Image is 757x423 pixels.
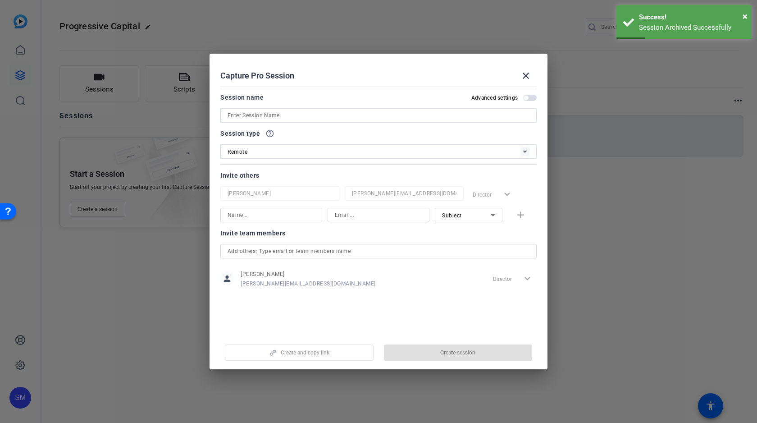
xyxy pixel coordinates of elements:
[228,246,529,257] input: Add others: Type email or team members name
[639,12,745,23] div: Success!
[228,149,247,155] span: Remote
[471,94,518,101] h2: Advanced settings
[520,70,531,81] mat-icon: close
[228,188,332,199] input: Name...
[743,9,748,23] button: Close
[352,188,456,199] input: Email...
[220,65,537,87] div: Capture Pro Session
[220,170,537,181] div: Invite others
[220,92,264,103] div: Session name
[241,280,376,287] span: [PERSON_NAME][EMAIL_ADDRESS][DOMAIN_NAME]
[241,271,376,278] span: [PERSON_NAME]
[265,129,274,138] mat-icon: help_outline
[639,23,745,33] div: Session Archived Successfully
[442,212,462,219] span: Subject
[220,272,234,285] mat-icon: person
[743,11,748,22] span: ×
[220,128,260,139] span: Session type
[220,228,537,239] div: Invite team members
[335,210,422,221] input: Email...
[228,110,529,121] input: Enter Session Name
[228,210,315,221] input: Name...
